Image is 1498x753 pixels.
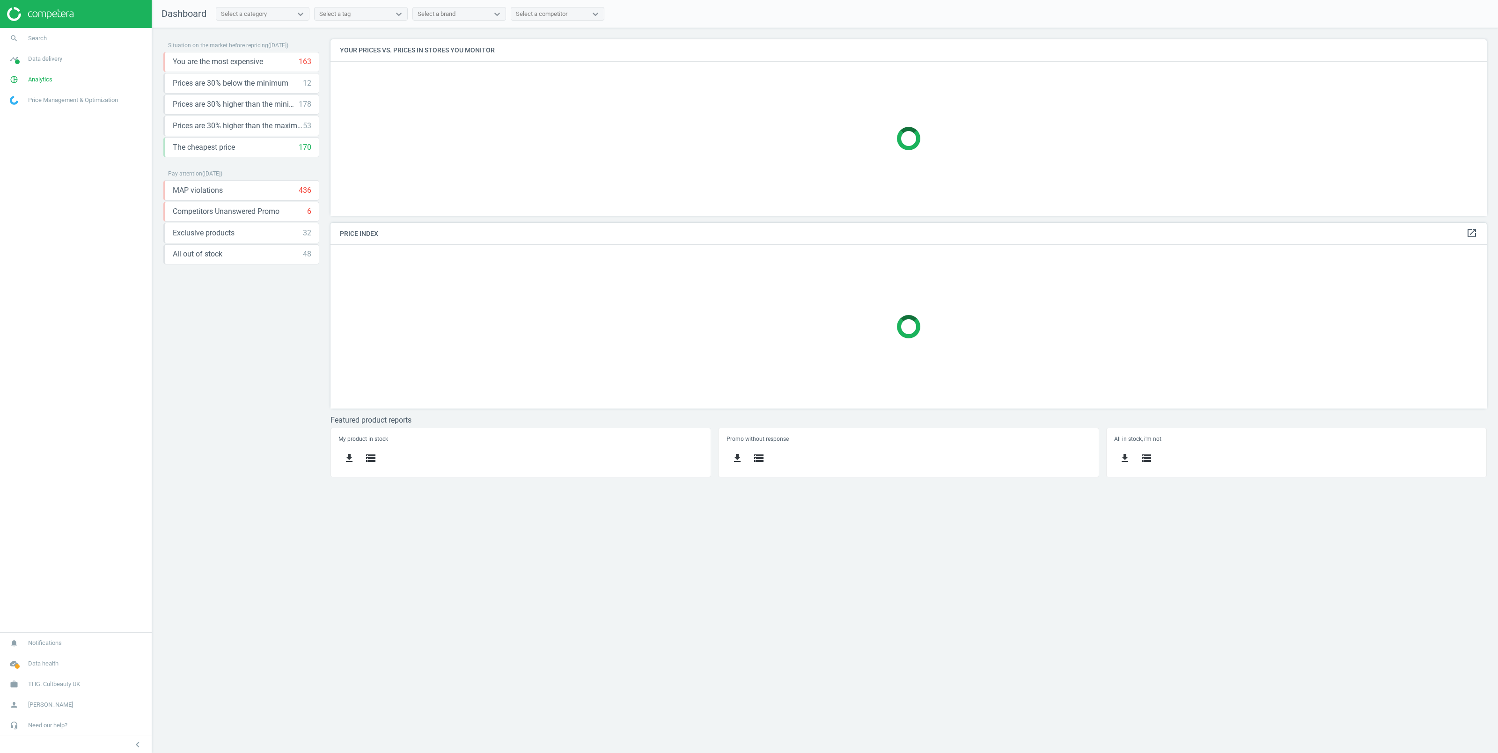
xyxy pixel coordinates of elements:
i: storage [1141,453,1152,464]
span: MAP violations [173,185,223,196]
span: THG. Cultbeauty UK [28,680,80,688]
span: Data health [28,659,59,668]
div: Select a category [221,10,267,18]
h4: Your prices vs. prices in stores you monitor [330,39,1487,61]
i: person [5,696,23,714]
span: Data delivery [28,55,62,63]
span: Dashboard [162,8,206,19]
span: You are the most expensive [173,57,263,67]
i: timeline [5,50,23,68]
div: 12 [303,78,311,88]
button: storage [748,447,770,469]
div: 6 [307,206,311,217]
span: ( [DATE] ) [268,42,288,49]
button: get_app [338,447,360,469]
div: 436 [299,185,311,196]
span: The cheapest price [173,142,235,153]
span: Prices are 30% higher than the minimum [173,99,299,110]
div: 53 [303,121,311,131]
i: cloud_done [5,655,23,673]
span: Situation on the market before repricing [168,42,268,49]
div: 170 [299,142,311,153]
h5: My product in stock [338,436,703,442]
button: storage [1136,447,1157,469]
div: Select a competitor [516,10,567,18]
div: Select a brand [418,10,455,18]
span: Notifications [28,639,62,647]
i: chevron_left [132,739,143,750]
i: get_app [732,453,743,464]
span: Pay attention [168,170,202,177]
h4: Price Index [330,223,1487,245]
i: storage [365,453,376,464]
span: Price Management & Optimization [28,96,118,104]
i: headset_mic [5,716,23,734]
span: Competitors Unanswered Promo [173,206,279,217]
span: Exclusive products [173,228,235,238]
span: Prices are 30% higher than the maximal [173,121,303,131]
i: get_app [1119,453,1131,464]
span: ( [DATE] ) [202,170,222,177]
img: wGWNvw8QSZomAAAAABJRU5ErkJggg== [10,96,18,105]
span: Need our help? [28,721,67,730]
div: 48 [303,249,311,259]
i: pie_chart_outlined [5,71,23,88]
i: storage [753,453,764,464]
span: Search [28,34,47,43]
button: chevron_left [126,738,149,751]
button: storage [360,447,382,469]
div: Select a tag [319,10,351,18]
img: ajHJNr6hYgQAAAAASUVORK5CYII= [7,7,73,21]
i: open_in_new [1466,227,1477,239]
i: search [5,29,23,47]
i: get_app [344,453,355,464]
span: All out of stock [173,249,222,259]
div: 32 [303,228,311,238]
span: [PERSON_NAME] [28,701,73,709]
div: 178 [299,99,311,110]
button: get_app [1114,447,1136,469]
i: work [5,675,23,693]
i: notifications [5,634,23,652]
h5: All in stock, i'm not [1114,436,1479,442]
a: open_in_new [1466,227,1477,240]
div: 163 [299,57,311,67]
h5: Promo without response [727,436,1091,442]
h3: Featured product reports [330,416,1487,424]
span: Analytics [28,75,52,84]
span: Prices are 30% below the minimum [173,78,288,88]
button: get_app [727,447,748,469]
